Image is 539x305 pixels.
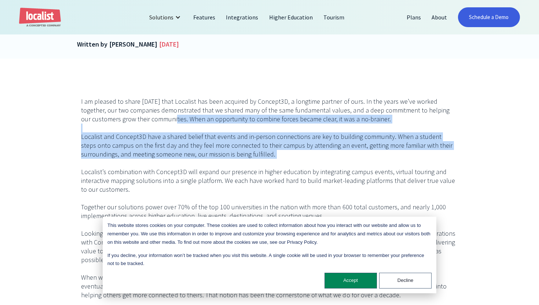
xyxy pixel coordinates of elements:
[109,39,157,49] div: [PERSON_NAME]
[159,39,179,49] div: [DATE]
[458,7,520,27] a: Schedule a Demo
[426,8,452,26] a: About
[19,8,61,27] a: home
[379,273,432,289] button: Decline
[149,13,173,22] div: Solutions
[107,251,432,268] p: If you decline, your information won’t be tracked when you visit this website. A single cookie wi...
[401,8,426,26] a: Plans
[188,8,221,26] a: Features
[77,39,107,49] div: Written by
[144,8,188,26] div: Solutions
[221,8,264,26] a: Integrations
[318,8,350,26] a: Tourism
[103,217,436,293] div: Cookie banner
[107,221,432,246] p: This website stores cookies on your computer. These cookies are used to collect information about...
[264,8,318,26] a: Higher Education
[324,273,377,289] button: Accept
